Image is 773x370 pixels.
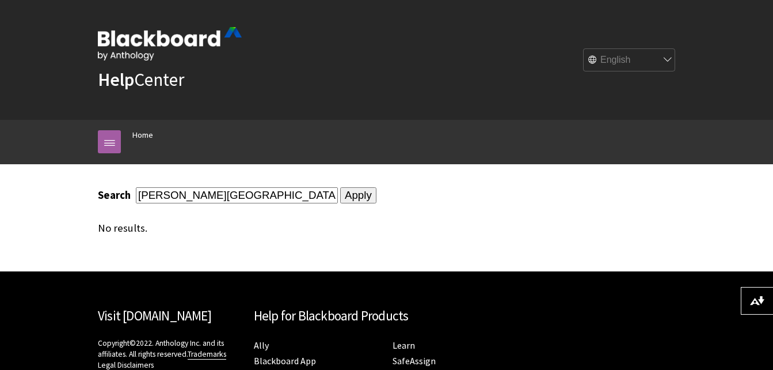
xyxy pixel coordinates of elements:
[254,339,269,352] a: Ally
[98,222,505,235] div: No results.
[98,68,184,91] a: HelpCenter
[584,49,676,72] select: Site Language Selector
[393,339,415,352] a: Learn
[254,306,520,326] h2: Help for Blackboard Products
[98,307,211,324] a: Visit [DOMAIN_NAME]
[98,188,134,202] label: Search
[188,349,226,360] a: Trademarks
[98,68,134,91] strong: Help
[340,187,376,203] input: Apply
[393,355,436,367] a: SafeAssign
[254,355,316,367] a: Blackboard App
[98,27,242,61] img: Blackboard by Anthology
[132,128,153,142] a: Home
